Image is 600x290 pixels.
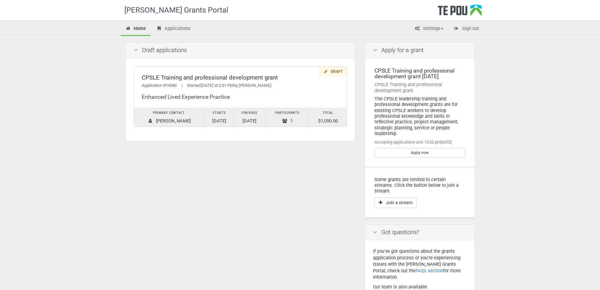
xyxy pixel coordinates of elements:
div: Draft applications [126,43,355,58]
div: Enhanced Lived Experience Practice [142,94,339,100]
div: Primary contact [137,110,201,116]
a: FAQs section [415,268,443,274]
p: Some grants are limited to certain streams. Click the button below to join a stream. [374,177,465,194]
div: CPSLE Training and professional development grant [DATE] [374,68,465,80]
td: [DATE] [204,108,233,127]
a: Apply now [374,148,465,157]
a: Home [121,22,151,36]
td: $1,050.00 [309,108,347,127]
a: Settings [410,22,448,36]
div: Starts [208,110,230,116]
td: [DATE] [234,108,266,127]
div: Apply for a grant [365,43,475,58]
div: Draft [319,67,346,77]
td: 1 [266,108,309,127]
div: Te Pou Logo [438,4,482,20]
div: Finishes [237,110,262,116]
p: If you've got questions about the grants application process or you're experiencing issues with t... [373,248,467,281]
a: Applications [151,22,195,36]
div: Application #14380 Started by [PERSON_NAME] [142,82,339,89]
div: CPSLE Training and professional development grant [142,74,339,81]
div: Got questions? [365,225,475,240]
td: [PERSON_NAME] [134,108,205,127]
span: [DATE] at 2:51 PM [201,83,234,88]
div: The CPSLE leadership training and professional development grants are for existing CPSLE workers ... [374,96,465,136]
div: Participants [269,110,306,116]
a: Sign out [449,22,484,36]
div: CPSLE Training and professional development grant [374,82,465,93]
div: Total [312,110,343,116]
span: | [177,83,187,88]
button: Join a stream [374,197,417,208]
div: Accepting applications until 12:00 pm[DATE] [374,139,465,145]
